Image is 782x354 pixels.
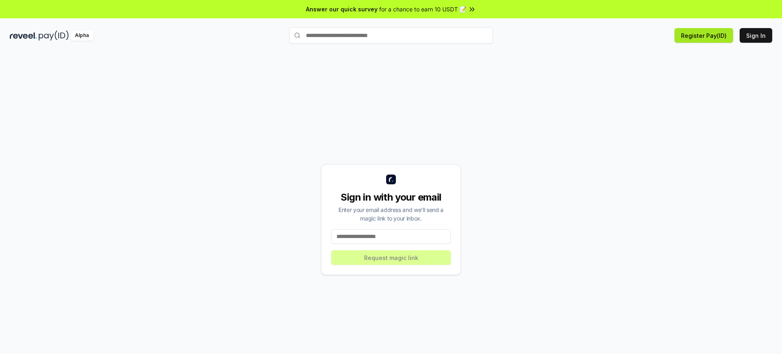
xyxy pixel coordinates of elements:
div: Alpha [70,31,93,41]
div: Enter your email address and we’ll send a magic link to your inbox. [331,205,451,223]
span: Answer our quick survey [306,5,378,13]
button: Register Pay(ID) [674,28,733,43]
button: Sign In [740,28,772,43]
img: pay_id [39,31,69,41]
span: for a chance to earn 10 USDT 📝 [379,5,466,13]
div: Sign in with your email [331,191,451,204]
img: logo_small [386,175,396,184]
img: reveel_dark [10,31,37,41]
